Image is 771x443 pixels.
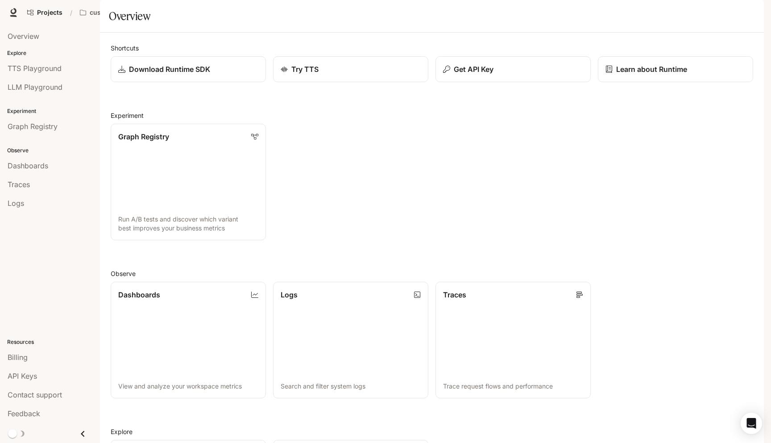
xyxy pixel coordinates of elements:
a: Graph RegistryRun A/B tests and discover which variant best improves your business metrics [111,124,266,240]
h2: Explore [111,427,753,436]
p: Learn about Runtime [616,64,687,75]
a: Learn about Runtime [598,56,753,82]
p: View and analyze your workspace metrics [118,382,258,391]
a: DashboardsView and analyze your workspace metrics [111,282,266,398]
p: Get API Key [454,64,493,75]
a: TracesTrace request flows and performance [435,282,591,398]
p: Search and filter system logs [281,382,421,391]
a: Try TTS [273,56,428,82]
h2: Experiment [111,111,753,120]
p: Run A/B tests and discover which variant best improves your business metrics [118,215,258,233]
h2: Shortcuts [111,43,753,53]
button: All workspaces [76,4,153,21]
p: Download Runtime SDK [129,64,210,75]
button: Get API Key [435,56,591,82]
span: Projects [37,9,62,17]
h1: Overview [109,7,150,25]
p: Dashboards [118,289,160,300]
p: Traces [443,289,466,300]
h2: Observe [111,269,753,278]
p: Graph Registry [118,131,169,142]
div: Open Intercom Messenger [741,413,762,434]
p: Trace request flows and performance [443,382,583,391]
a: Download Runtime SDK [111,56,266,82]
p: custom-prompt [90,9,139,17]
p: Try TTS [291,64,319,75]
a: LogsSearch and filter system logs [273,282,428,398]
p: Logs [281,289,298,300]
div: / [66,8,76,17]
a: Go to projects [23,4,66,21]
